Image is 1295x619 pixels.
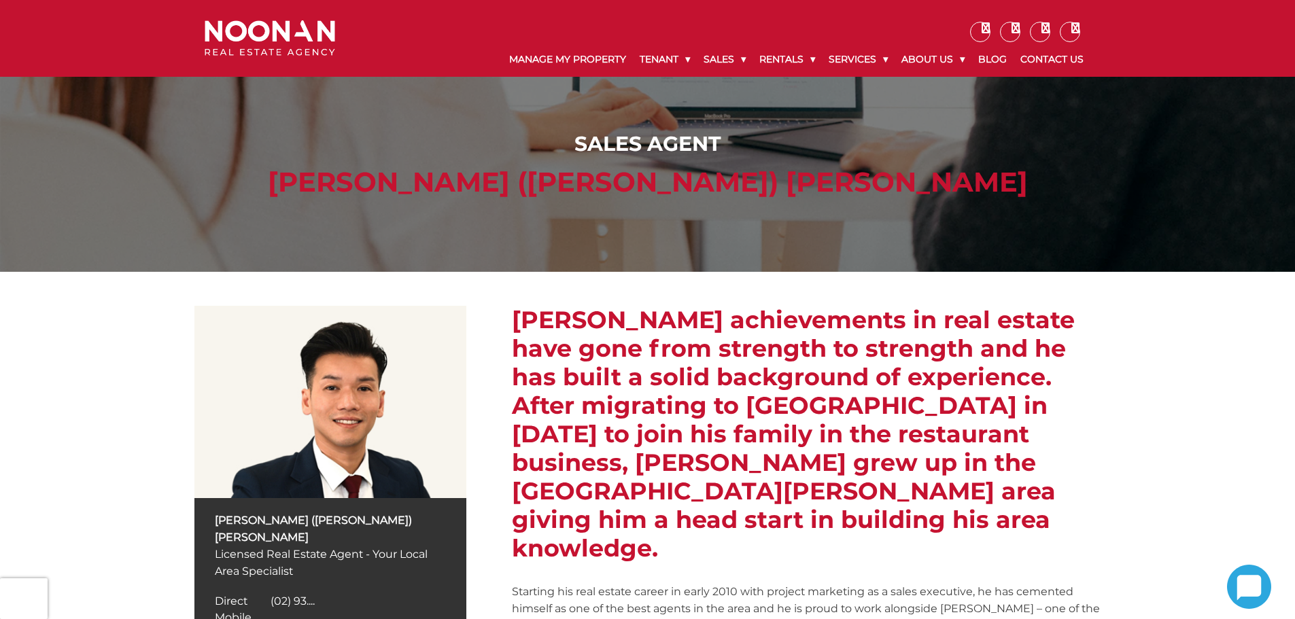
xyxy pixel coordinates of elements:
[502,42,633,77] a: Manage My Property
[215,595,315,607] a: Click to reveal phone number
[205,20,335,56] img: Noonan Real Estate Agency
[194,306,466,498] img: Simon (Xin Rong) Cai
[215,512,446,546] p: [PERSON_NAME] ([PERSON_NAME]) [PERSON_NAME]
[971,42,1014,77] a: Blog
[215,546,446,580] p: Licensed Real Estate Agent - Your Local Area Specialist
[1014,42,1090,77] a: Contact Us
[208,128,1087,159] div: Sales Agent
[512,306,1101,563] h2: [PERSON_NAME] achievements in real estate have gone from strength to strength and he has built a ...
[697,42,753,77] a: Sales
[633,42,697,77] a: Tenant
[208,166,1087,198] h1: [PERSON_NAME] ([PERSON_NAME]) [PERSON_NAME]
[215,595,247,607] span: Direct
[753,42,822,77] a: Rentals
[271,595,315,607] span: (02) 93....
[895,42,971,77] a: About Us
[822,42,895,77] a: Services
